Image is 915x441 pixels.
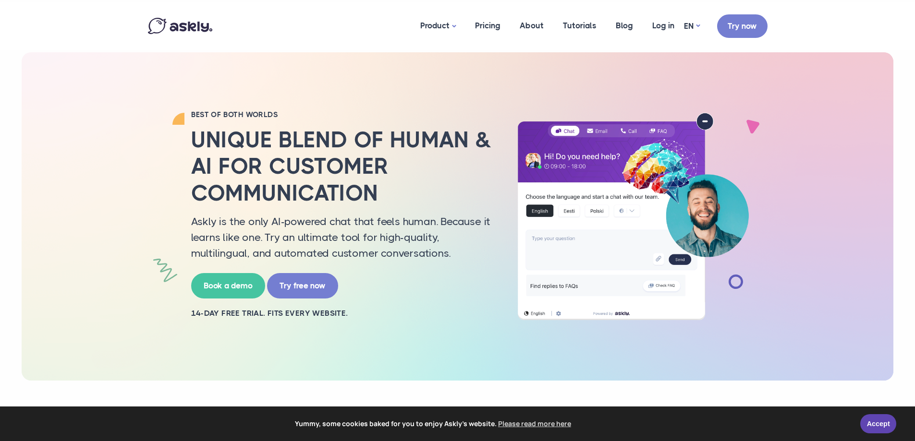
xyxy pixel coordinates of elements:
img: Askly [148,18,212,34]
h2: Unique blend of human & AI for customer communication [191,127,494,206]
a: Accept [860,414,896,433]
a: Blog [606,2,643,49]
span: Yummy, some cookies baked for you to enjoy Askly's website. [14,417,854,431]
p: Askly is the only AI-powered chat that feels human. Because it learns like one. Try an ultimate t... [191,214,494,261]
a: EN [684,19,700,33]
a: learn more about cookies [497,417,573,431]
h2: BEST OF BOTH WORLDS [191,110,494,119]
a: Book a demo [191,273,265,298]
h2: 14-day free trial. Fits every website. [191,308,494,319]
a: Product [411,2,465,50]
a: Pricing [465,2,510,49]
a: Try free now [267,273,338,298]
a: Log in [643,2,684,49]
a: Tutorials [553,2,606,49]
a: Try now [717,14,768,38]
a: About [510,2,553,49]
img: AI multilingual chat [508,113,758,320]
